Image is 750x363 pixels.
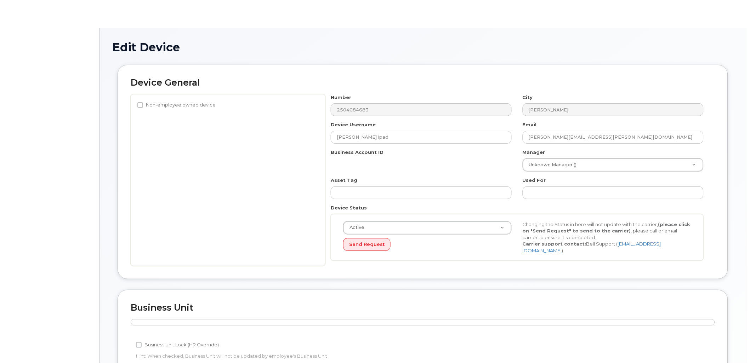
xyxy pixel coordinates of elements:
a: Unknown Manager () [523,159,703,171]
label: City [523,94,533,101]
h2: Device General [131,78,715,88]
a: Active [343,221,511,234]
div: Changing the Status in here will not update with the carrier, , please call or email carrier to e... [517,221,696,254]
h2: Business Unit [131,303,715,313]
label: Used For [523,177,546,184]
label: Number [331,94,351,101]
label: Manager [523,149,545,156]
button: Send Request [343,238,391,251]
label: Business Unit Lock (HR Override) [136,341,219,349]
span: Unknown Manager () [525,162,577,168]
a: [EMAIL_ADDRESS][DOMAIN_NAME] [522,241,661,253]
label: Device Username [331,121,376,128]
label: Non-employee owned device [137,101,216,109]
input: Non-employee owned device [137,102,143,108]
input: Business Unit Lock (HR Override) [136,342,142,348]
strong: Carrier support contact: [522,241,586,247]
label: Email [523,121,537,128]
label: Device Status [331,204,367,211]
label: Asset Tag [331,177,357,184]
span: Active [345,224,364,231]
h1: Edit Device [112,41,733,53]
label: Business Account ID [331,149,383,156]
p: Hint: When checked, Business Unit will not be updated by employee's Business Unit [136,353,515,359]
